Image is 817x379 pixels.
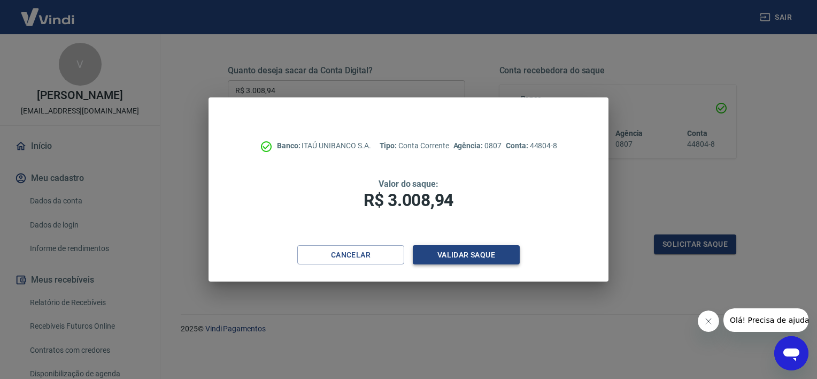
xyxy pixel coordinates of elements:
iframe: Botão para abrir a janela de mensagens [774,336,808,370]
span: Banco: [277,141,302,150]
iframe: Mensagem da empresa [723,308,808,332]
span: Valor do saque: [379,179,438,189]
p: 0807 [453,140,502,151]
iframe: Fechar mensagem [698,310,719,332]
p: ITAÚ UNIBANCO S.A. [277,140,371,151]
button: Cancelar [297,245,404,265]
span: Tipo: [380,141,399,150]
button: Validar saque [413,245,520,265]
span: R$ 3.008,94 [364,190,453,210]
span: Conta: [506,141,530,150]
p: Conta Corrente [380,140,449,151]
span: Agência: [453,141,485,150]
p: 44804-8 [506,140,557,151]
span: Olá! Precisa de ajuda? [6,7,90,16]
